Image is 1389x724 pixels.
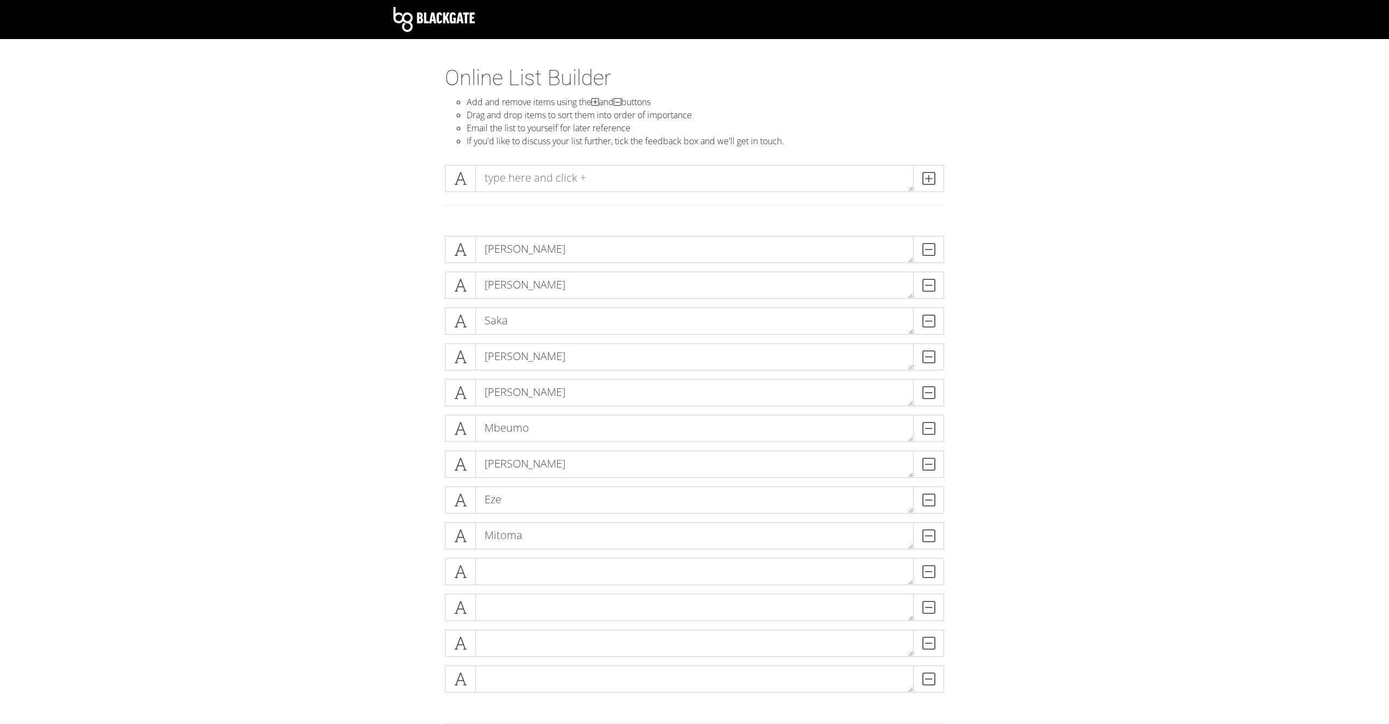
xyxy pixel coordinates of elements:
li: Email the list to yourself for later reference [467,121,944,134]
li: If you'd like to discuss your list further, tick the feedback box and we'll get in touch. [467,134,944,148]
li: Add and remove items using the and buttons [467,95,944,108]
h1: Online List Builder [445,65,944,91]
li: Drag and drop items to sort them into order of importance [467,108,944,121]
img: Blackgate [393,7,475,32]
